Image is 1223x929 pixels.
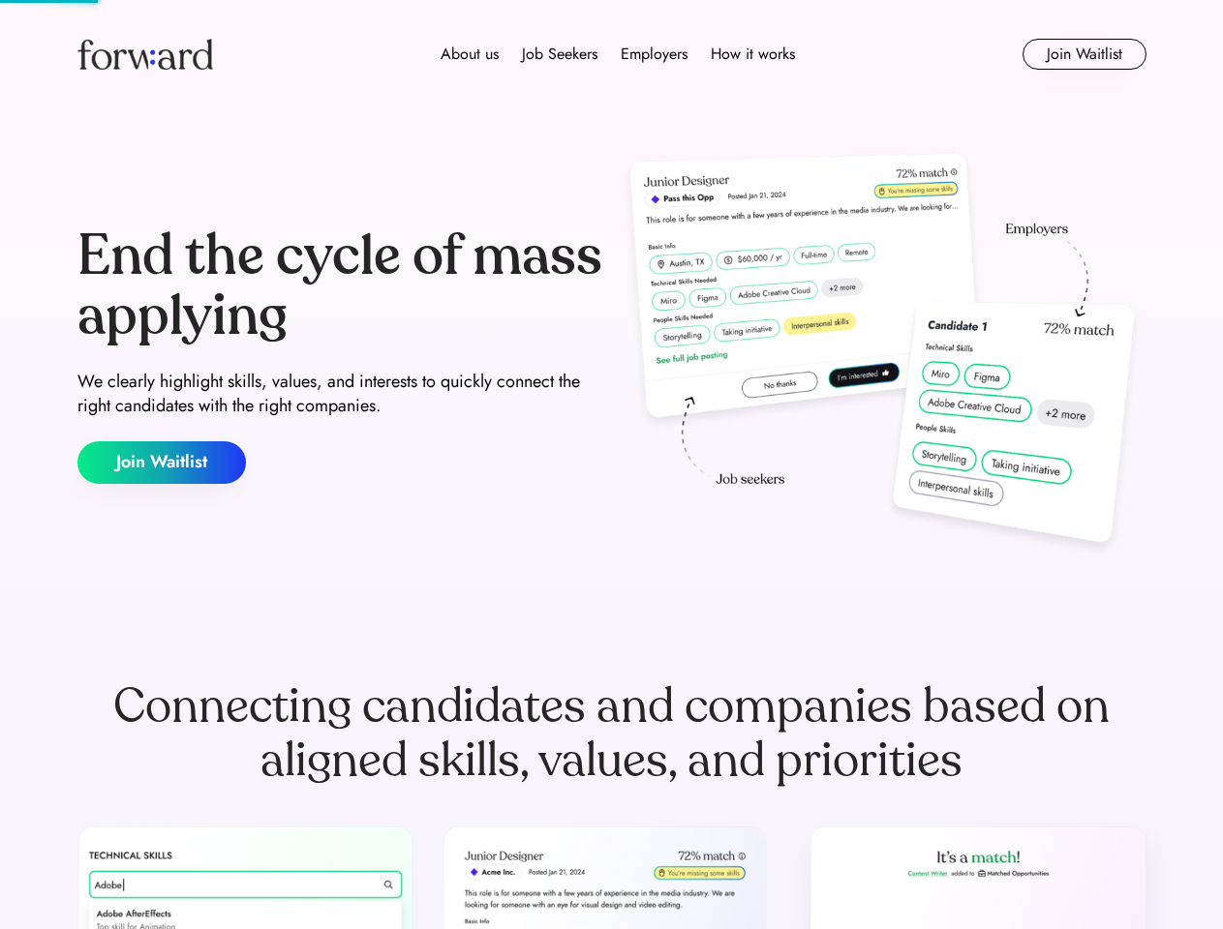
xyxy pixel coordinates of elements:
div: End the cycle of mass applying [77,226,604,345]
div: How it works [711,43,795,66]
img: Forward logo [77,39,213,70]
div: Job Seekers [522,43,597,66]
img: hero-image.png [620,147,1147,563]
div: We clearly highlight skills, values, and interests to quickly connect the right candidates with t... [77,370,604,418]
div: About us [441,43,499,66]
button: Join Waitlist [1023,39,1147,70]
div: Connecting candidates and companies based on aligned skills, values, and priorities [77,679,1147,788]
button: Join Waitlist [77,441,246,484]
div: Employers [621,43,688,66]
